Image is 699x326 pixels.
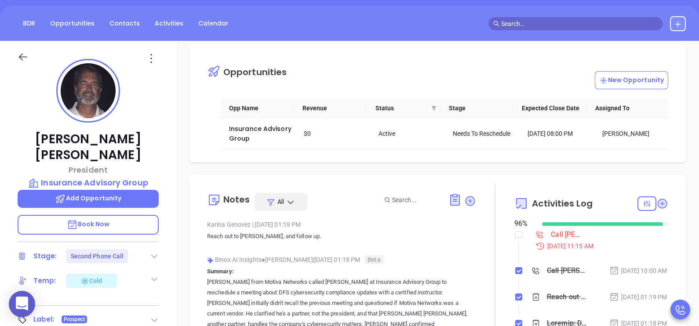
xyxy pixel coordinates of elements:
[364,255,383,264] span: Beta
[609,266,667,275] div: [DATE] 10:00 AM
[431,105,437,111] span: filter
[304,129,366,138] div: $0
[67,220,110,228] span: Book Now
[33,313,55,326] div: Label:
[532,199,592,208] span: Activities Log
[262,256,266,263] span: ●
[207,253,476,266] div: Binox AI Insights [PERSON_NAME] | [DATE] 01:18 PM
[223,195,250,204] div: Notes
[493,21,499,27] span: search
[193,16,234,31] a: Calendar
[229,124,293,143] a: Insurance Advisory Group
[71,249,124,263] div: Second Phone Call
[18,177,159,189] a: Insurance Advisory Group
[514,218,531,229] div: 96 %
[220,98,294,119] th: Opp Name
[18,131,159,163] p: [PERSON_NAME] [PERSON_NAME]
[252,221,254,228] span: |
[149,16,189,31] a: Activities
[530,241,668,251] div: [DATE] 11:15 AM
[551,228,580,241] div: Call [PERSON_NAME] to follow up - [PERSON_NAME]
[207,257,214,264] img: svg%3e
[586,98,660,119] th: Assigned To
[33,274,56,287] div: Temp:
[207,268,234,275] b: Summary:
[528,129,590,138] div: [DATE] 08:00 PM
[430,101,438,115] span: filter
[223,68,287,76] div: Opportunities
[599,76,664,85] p: New Opportunity
[602,129,665,138] div: [PERSON_NAME]
[440,98,513,119] th: Stage
[207,231,476,242] p: Reach out to [PERSON_NAME], and follow up.
[80,275,102,286] div: Cold
[55,194,122,203] span: Add Opportunity
[207,218,476,231] div: Karina Genovez [DATE] 01:19 PM
[18,164,159,176] p: President
[513,98,586,119] th: Expected Close Date
[61,63,116,118] img: profile-user
[547,290,586,304] div: Reach out to [PERSON_NAME], and follow up.
[375,103,428,113] span: Status
[392,195,439,205] input: Search...
[33,250,57,263] div: Stage:
[379,129,441,138] div: Active
[294,98,367,119] th: Revenue
[45,16,100,31] a: Opportunities
[609,292,667,302] div: [DATE] 01:19 PM
[64,315,85,324] span: Prospect
[104,16,145,31] a: Contacts
[277,197,284,206] span: All
[453,129,515,138] div: Needs To Reschedule
[547,264,586,277] div: Call [PERSON_NAME] to follow up
[501,19,659,29] input: Search…
[18,16,40,31] a: BDR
